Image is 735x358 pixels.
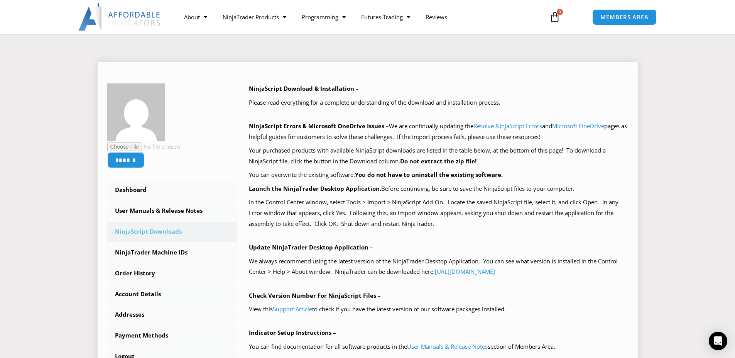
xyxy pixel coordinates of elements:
[176,8,215,26] a: About
[249,145,628,167] p: Your purchased products with available NinjaScript downloads are listed in the table below, at th...
[273,305,312,313] a: Support Article
[407,343,488,350] a: User Manuals & Release Notes
[107,180,238,200] a: Dashboard
[249,292,381,299] b: Check Version Number For NinjaScript Files –
[215,8,294,26] a: NinjaTrader Products
[353,8,418,26] a: Futures Trading
[249,85,359,92] b: NinjaScript Download & Installation –
[552,122,604,130] a: Microsoft OneDrive
[473,122,542,130] a: Resolve NinjaScript Errors
[107,83,165,141] img: cbec896bb4407536b2e738f2a045bbeafdca797de025e49b755c002ff79f8dc8
[249,256,628,278] p: We always recommend using the latest version of the NinjaTrader Desktop Application. You can see ...
[249,121,628,143] p: We are continually updating the and pages as helpful guides for customers to solve these challeng...
[709,332,727,350] div: Open Intercom Messenger
[107,263,238,283] a: Order History
[107,284,238,304] a: Account Details
[107,222,238,242] a: NinjaScript Downloads
[538,6,572,28] a: 0
[249,197,628,229] p: In the Control Center window, select Tools > Import > NinjaScript Add-On. Locate the saved NinjaS...
[592,9,657,25] a: MEMBERS AREA
[600,14,649,20] span: MEMBERS AREA
[78,3,161,31] img: LogoAI | Affordable Indicators – NinjaTrader
[107,243,238,263] a: NinjaTrader Machine IDs
[249,170,628,180] p: You can overwrite the existing software.
[418,8,455,26] a: Reviews
[249,185,381,192] b: Launch the NinjaTrader Desktop Application.
[107,201,238,221] a: User Manuals & Release Notes
[557,9,563,15] span: 0
[249,97,628,108] p: Please read everything for a complete understanding of the download and installation process.
[435,268,495,275] a: [URL][DOMAIN_NAME]
[400,157,476,165] b: Do not extract the zip file!
[249,329,336,336] b: Indicator Setup Instructions –
[107,326,238,346] a: Payment Methods
[249,243,373,251] b: Update NinjaTrader Desktop Application –
[249,341,628,352] p: You can find documentation for all software products in the section of Members Area.
[176,8,541,26] nav: Menu
[355,171,503,178] b: You do not have to uninstall the existing software.
[294,8,353,26] a: Programming
[249,304,628,315] p: View this to check if you have the latest version of our software packages installed.
[249,183,628,194] p: Before continuing, be sure to save the NinjaScript files to your computer.
[107,305,238,325] a: Addresses
[249,122,389,130] b: NinjaScript Errors & Microsoft OneDrive Issues –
